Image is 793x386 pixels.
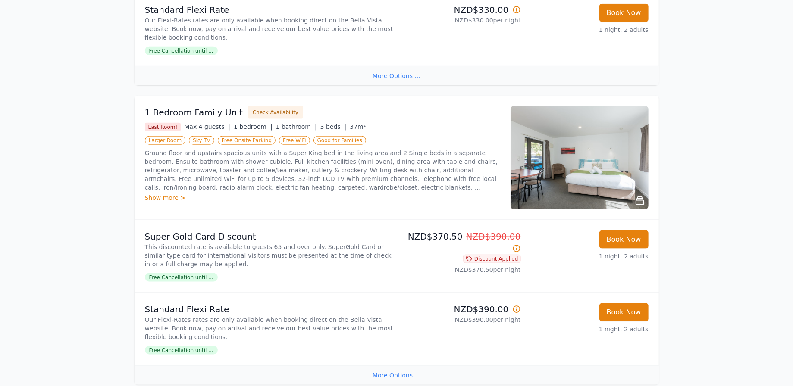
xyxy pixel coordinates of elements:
span: Free Cancellation until ... [145,47,218,55]
p: NZD$330.00 [400,4,521,16]
div: Show more > [145,193,500,202]
span: Free WiFi [279,136,310,145]
p: Our Flexi-Rates rates are only available when booking direct on the Bella Vista website. Book now... [145,315,393,341]
span: Max 4 guests | [184,123,230,130]
div: More Options ... [135,66,659,85]
p: 1 night, 2 adults [528,252,649,261]
span: Free Onsite Parking [218,136,276,145]
h3: 1 Bedroom Family Unit [145,106,243,118]
p: NZD$370.50 [400,230,521,255]
p: 1 night, 2 adults [528,25,649,34]
p: NZD$390.00 [400,303,521,315]
span: Good for Families [313,136,366,145]
p: This discounted rate is available to guests 65 and over only. SuperGold Card or similar type card... [145,243,393,268]
span: 3 beds | [320,123,347,130]
button: Book Now [599,4,649,22]
p: Ground floor and upstairs spacious units with a Super King bed in the living area and 2 Single be... [145,149,500,192]
span: 1 bathroom | [276,123,317,130]
span: Discount Applied [463,255,521,263]
button: Check Availability [248,106,303,119]
span: 1 bedroom | [234,123,273,130]
button: Book Now [599,303,649,321]
span: Larger Room [145,136,186,145]
p: Super Gold Card Discount [145,230,393,243]
p: NZD$370.50 per night [400,265,521,274]
span: Free Cancellation until ... [145,273,218,282]
button: Book Now [599,230,649,249]
p: Standard Flexi Rate [145,303,393,315]
p: NZD$330.00 per night [400,16,521,25]
p: NZD$390.00 per night [400,315,521,324]
span: Sky TV [189,136,214,145]
span: Last Room! [145,123,181,131]
p: 1 night, 2 adults [528,325,649,333]
span: 37m² [350,123,366,130]
p: Our Flexi-Rates rates are only available when booking direct on the Bella Vista website. Book now... [145,16,393,42]
p: Standard Flexi Rate [145,4,393,16]
span: Free Cancellation until ... [145,346,218,355]
span: NZD$390.00 [466,231,521,242]
div: More Options ... [135,365,659,385]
